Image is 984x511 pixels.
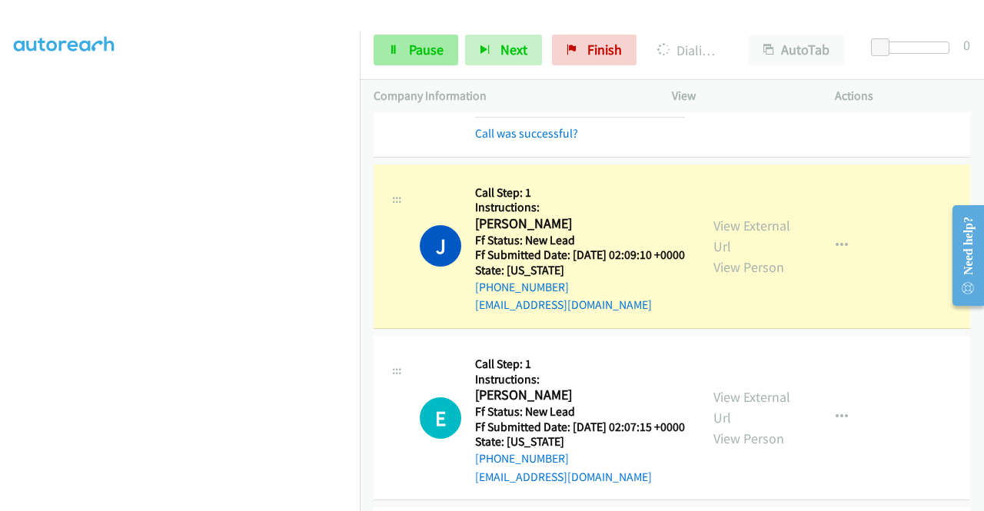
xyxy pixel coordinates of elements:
[475,451,569,466] a: [PHONE_NUMBER]
[587,41,622,58] span: Finish
[374,87,644,105] p: Company Information
[713,217,790,255] a: View External Url
[475,420,685,435] h5: Ff Submitted Date: [DATE] 02:07:15 +0000
[475,263,685,278] h5: State: [US_STATE]
[475,372,685,387] h5: Instructions:
[475,470,652,484] a: [EMAIL_ADDRESS][DOMAIN_NAME]
[713,430,784,447] a: View Person
[420,225,461,267] h1: J
[420,397,461,439] h1: E
[465,35,542,65] button: Next
[552,35,637,65] a: Finish
[475,404,685,420] h5: Ff Status: New Lead
[657,40,721,61] p: Dialing [PERSON_NAME]
[374,35,458,65] a: Pause
[475,233,685,248] h5: Ff Status: New Lead
[475,280,569,294] a: [PHONE_NUMBER]
[835,87,970,105] p: Actions
[713,388,790,426] a: View External Url
[420,397,461,439] div: The call is yet to be attempted
[672,87,807,105] p: View
[475,387,680,404] h2: [PERSON_NAME]
[940,194,984,317] iframe: Resource Center
[475,247,685,263] h5: Ff Submitted Date: [DATE] 02:09:10 +0000
[475,297,652,312] a: [EMAIL_ADDRESS][DOMAIN_NAME]
[713,258,784,276] a: View Person
[475,126,578,141] a: Call was successful?
[475,200,685,215] h5: Instructions:
[963,35,970,55] div: 0
[475,215,680,233] h2: [PERSON_NAME]
[749,35,844,65] button: AutoTab
[475,357,685,372] h5: Call Step: 1
[475,185,685,201] h5: Call Step: 1
[475,434,685,450] h5: State: [US_STATE]
[409,41,444,58] span: Pause
[500,41,527,58] span: Next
